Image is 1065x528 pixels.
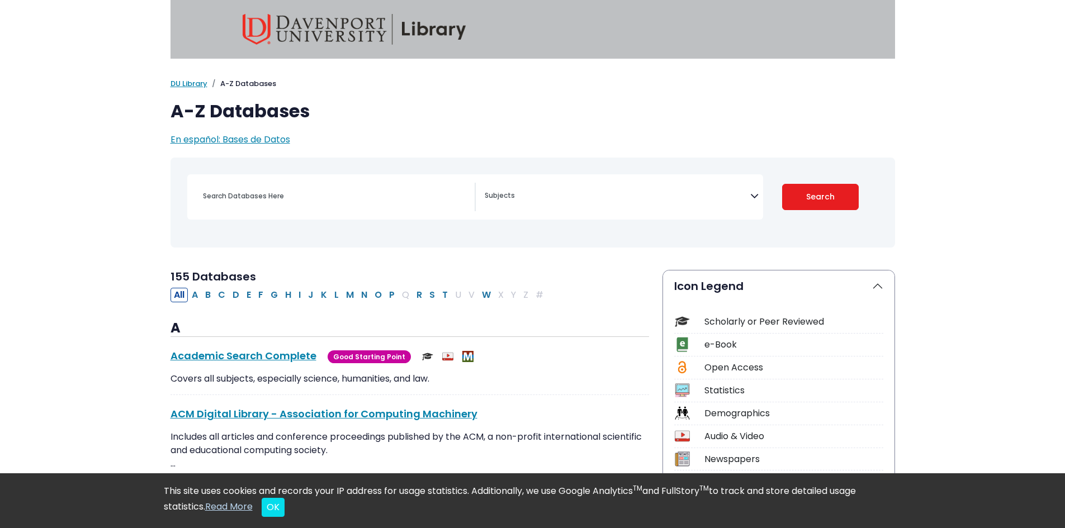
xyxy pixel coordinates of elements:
[439,288,451,302] button: Filter Results T
[305,288,317,302] button: Filter Results J
[479,288,494,302] button: Filter Results W
[171,101,895,122] h1: A-Z Databases
[205,500,253,513] a: Read More
[171,78,895,89] nav: breadcrumb
[675,451,690,467] img: Icon Newspapers
[164,484,902,517] div: This site uses cookies and records your IP address for usage statistics. Additionally, we use Goo...
[462,351,474,362] img: MeL (Michigan electronic Library)
[485,192,750,201] textarea: Search
[704,453,883,466] div: Newspapers
[267,288,281,302] button: Filter Results G
[386,288,398,302] button: Filter Results P
[171,349,316,363] a: Academic Search Complete
[202,288,214,302] button: Filter Results B
[699,483,709,493] sup: TM
[171,407,477,421] a: ACM Digital Library - Association for Computing Machinery
[343,288,357,302] button: Filter Results M
[328,350,411,363] span: Good Starting Point
[171,158,895,248] nav: Search filters
[229,288,243,302] button: Filter Results D
[426,288,438,302] button: Filter Results S
[171,269,256,284] span: 155 Databases
[633,483,642,493] sup: TM
[262,498,285,517] button: Close
[196,188,475,204] input: Search database by title or keyword
[704,315,883,329] div: Scholarly or Peer Reviewed
[358,288,371,302] button: Filter Results N
[675,360,689,375] img: Icon Open Access
[282,288,295,302] button: Filter Results H
[295,288,304,302] button: Filter Results I
[188,288,201,302] button: Filter Results A
[675,429,690,444] img: Icon Audio & Video
[675,383,690,398] img: Icon Statistics
[704,384,883,397] div: Statistics
[215,288,229,302] button: Filter Results C
[255,288,267,302] button: Filter Results F
[243,14,466,45] img: Davenport University Library
[171,133,290,146] a: En español: Bases de Datos
[675,314,690,329] img: Icon Scholarly or Peer Reviewed
[171,320,649,337] h3: A
[413,288,425,302] button: Filter Results R
[243,288,254,302] button: Filter Results E
[442,351,453,362] img: Audio & Video
[422,351,433,362] img: Scholarly or Peer Reviewed
[675,406,690,421] img: Icon Demographics
[704,430,883,443] div: Audio & Video
[207,78,276,89] li: A-Z Databases
[171,288,548,301] div: Alpha-list to filter by first letter of database name
[704,407,883,420] div: Demographics
[782,184,859,210] button: Submit for Search Results
[171,288,188,302] button: All
[675,337,690,352] img: Icon e-Book
[171,78,207,89] a: DU Library
[704,361,883,374] div: Open Access
[331,288,342,302] button: Filter Results L
[704,338,883,351] div: e-Book
[171,372,649,386] p: Covers all subjects, especially science, humanities, and law.
[318,288,330,302] button: Filter Results K
[171,430,649,470] p: Includes all articles and conference proceedings published by the ACM, a non-profit international...
[663,270,894,302] button: Icon Legend
[371,288,385,302] button: Filter Results O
